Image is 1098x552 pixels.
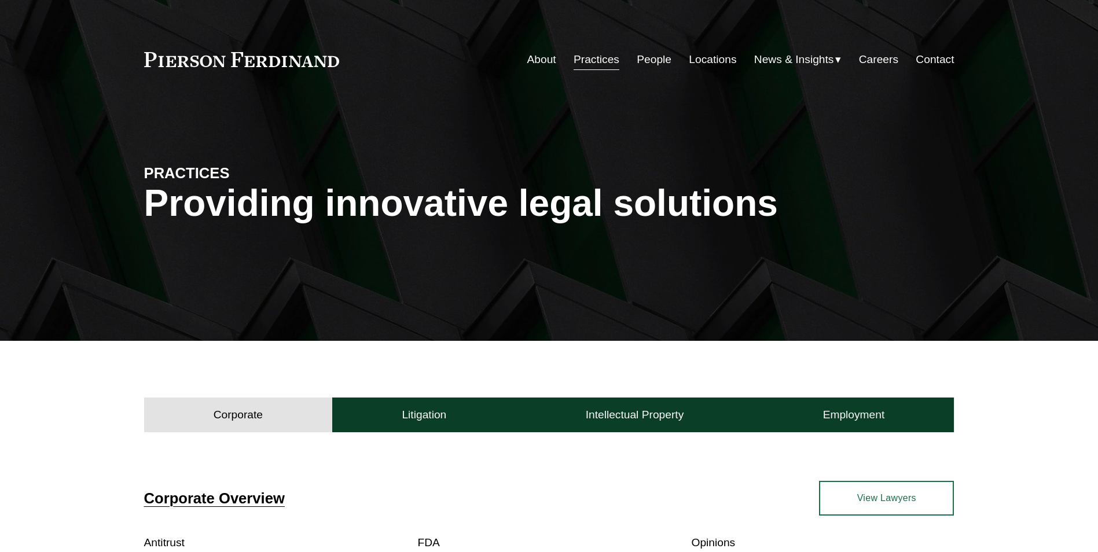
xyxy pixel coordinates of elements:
[144,164,347,182] h4: PRACTICES
[689,49,736,71] a: Locations
[586,408,684,422] h4: Intellectual Property
[754,49,842,71] a: folder dropdown
[916,49,954,71] a: Contact
[637,49,671,71] a: People
[574,49,619,71] a: Practices
[691,536,735,549] a: Opinions
[144,490,285,506] a: Corporate Overview
[823,408,885,422] h4: Employment
[819,481,954,516] a: View Lawyers
[859,49,898,71] a: Careers
[214,408,263,422] h4: Corporate
[418,536,440,549] a: FDA
[144,182,954,225] h1: Providing innovative legal solutions
[144,536,185,549] a: Antitrust
[402,408,446,422] h4: Litigation
[754,50,834,70] span: News & Insights
[527,49,556,71] a: About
